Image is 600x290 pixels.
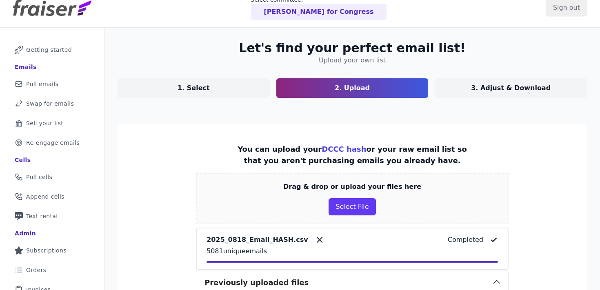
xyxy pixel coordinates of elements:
[264,7,373,17] p: [PERSON_NAME] for Congress
[207,235,308,245] p: 2025_0818_Email_HASH.csv
[15,156,31,164] div: Cells
[235,144,470,166] p: You can upload your or your raw email list so that you aren't purchasing emails you already have.
[7,134,98,152] a: Re-engage emails
[319,55,386,65] h4: Upload your own list
[7,95,98,113] a: Swap for emails
[7,168,98,186] a: Pull cells
[26,212,58,220] span: Text rental
[26,246,67,255] span: Subscriptions
[204,277,309,288] h3: Previously uploaded files
[207,246,498,256] p: 5081 unique emails
[26,266,46,274] span: Orders
[276,78,429,98] a: 2. Upload
[448,235,483,245] p: Completed
[26,173,52,181] span: Pull cells
[15,63,37,71] div: Emails
[7,75,98,93] a: Pull emails
[7,207,98,225] a: Text rental
[26,193,64,201] span: Append cells
[335,83,370,93] p: 2. Upload
[7,114,98,132] a: Sell your list
[7,241,98,259] a: Subscriptions
[329,198,376,215] button: Select File
[178,83,210,93] p: 1. Select
[26,119,63,127] span: Sell your list
[15,229,36,237] div: Admin
[26,80,58,88] span: Pull emails
[471,83,551,93] p: 3. Adjust & Download
[435,78,587,98] a: 3. Adjust & Download
[26,139,80,147] span: Re-engage emails
[7,41,98,59] a: Getting started
[118,78,270,98] a: 1. Select
[26,100,74,108] span: Swap for emails
[7,261,98,279] a: Orders
[283,182,421,192] p: Drag & drop or upload your files here
[26,46,72,54] span: Getting started
[7,188,98,206] a: Append cells
[322,145,366,153] a: DCCC hash
[239,41,465,55] h2: Let's find your perfect email list!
